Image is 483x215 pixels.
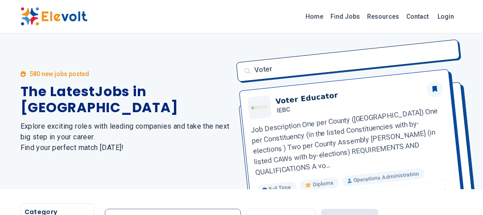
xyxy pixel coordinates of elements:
a: Find Jobs [327,9,363,24]
a: Resources [363,9,403,24]
h1: The Latest Jobs in [GEOGRAPHIC_DATA] [21,84,231,116]
a: Login [432,8,459,25]
img: Elevolt [21,7,87,26]
a: Home [302,9,327,24]
p: 580 new jobs posted [29,69,89,78]
a: Contact [403,9,432,24]
h2: Explore exciting roles with leading companies and take the next big step in your career. Find you... [21,121,231,153]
